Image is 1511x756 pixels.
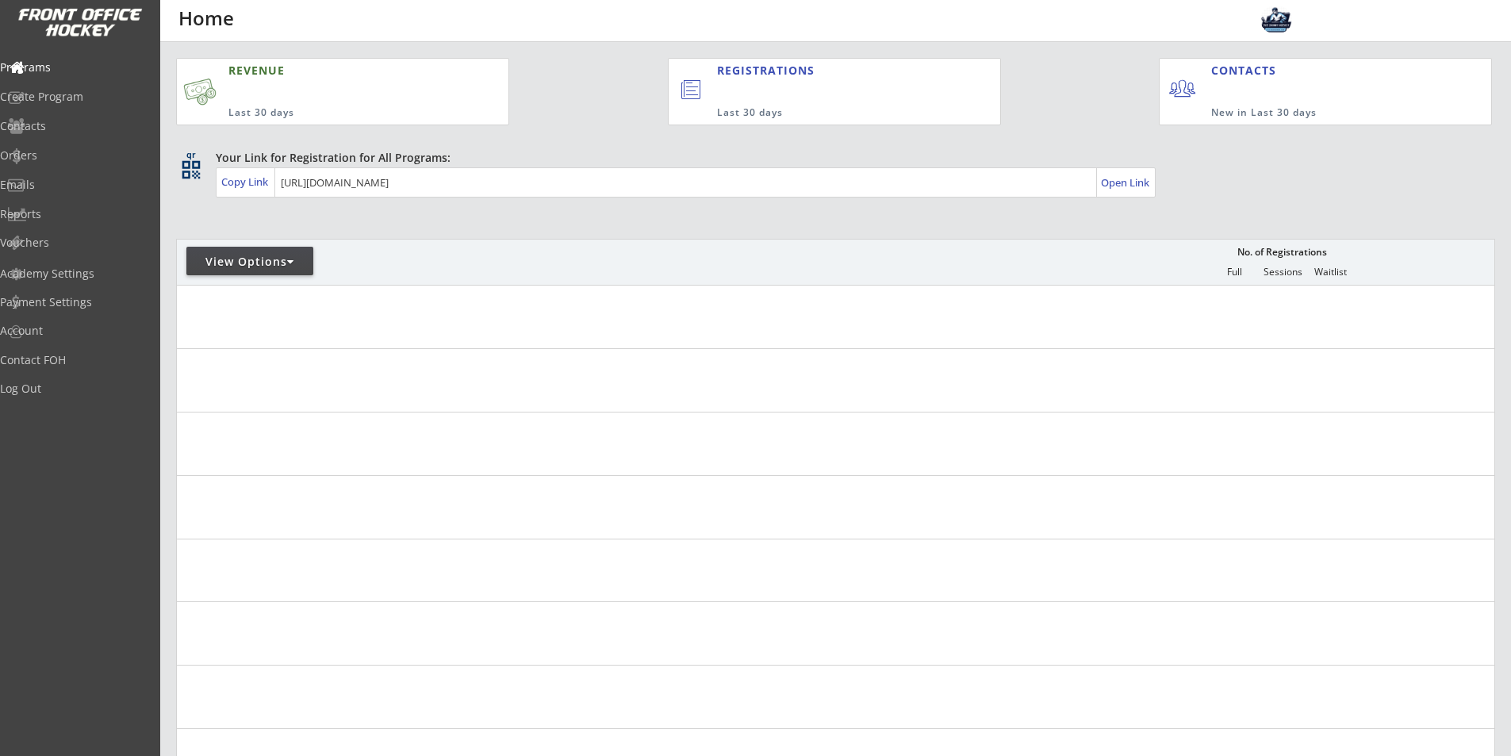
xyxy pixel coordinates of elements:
[1259,267,1306,278] div: Sessions
[1210,267,1258,278] div: Full
[181,150,200,160] div: qr
[179,158,203,182] button: qr_code
[717,106,935,120] div: Last 30 days
[1306,267,1354,278] div: Waitlist
[717,63,926,79] div: REGISTRATIONS
[1211,106,1417,120] div: New in Last 30 days
[1101,176,1151,190] div: Open Link
[1211,63,1283,79] div: CONTACTS
[216,150,1446,166] div: Your Link for Registration for All Programs:
[186,254,313,270] div: View Options
[1233,247,1331,258] div: No. of Registrations
[228,106,431,120] div: Last 30 days
[221,175,271,189] div: Copy Link
[1101,171,1151,194] a: Open Link
[228,63,431,79] div: REVENUE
